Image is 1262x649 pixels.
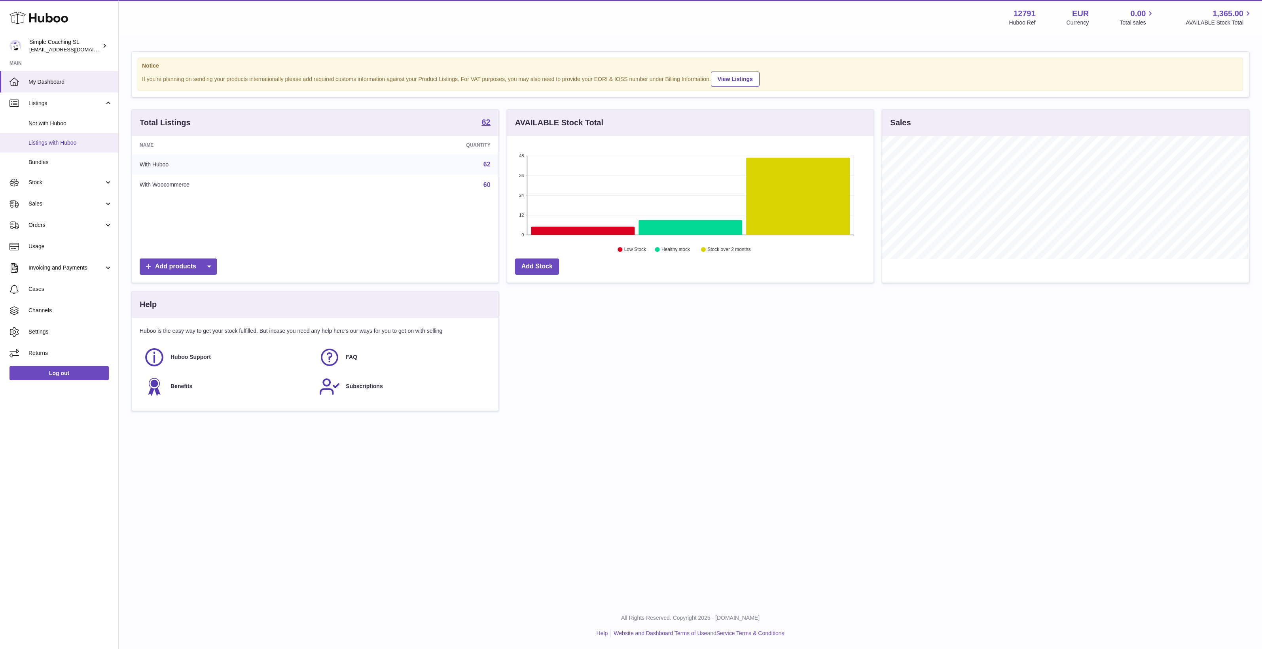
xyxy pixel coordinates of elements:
strong: EUR [1072,8,1089,19]
a: Help [597,630,608,636]
span: Not with Huboo [28,120,112,127]
span: Channels [28,307,112,314]
span: My Dashboard [28,78,112,86]
span: [EMAIL_ADDRESS][DOMAIN_NAME] [29,46,116,53]
li: and [611,630,784,637]
h3: Total Listings [140,117,191,128]
p: All Rights Reserved. Copyright 2025 - [DOMAIN_NAME] [125,614,1256,622]
div: If you're planning on sending your products internationally please add required customs informati... [142,70,1239,87]
span: Cases [28,285,112,293]
span: AVAILABLE Stock Total [1186,19,1253,26]
td: With Huboo [132,154,359,175]
a: 0.00 Total sales [1120,8,1155,26]
text: Healthy stock [661,247,690,253]
strong: 62 [481,118,490,126]
h3: AVAILABLE Stock Total [515,117,603,128]
span: Usage [28,243,112,250]
span: 1,365.00 [1213,8,1243,19]
p: Huboo is the easy way to get your stock fulfilled. But incase you need any help here's our ways f... [140,327,491,335]
h3: Help [140,299,157,310]
span: FAQ [346,353,357,361]
span: Settings [28,328,112,336]
text: 0 [521,232,524,237]
text: 24 [519,193,524,198]
span: Bundles [28,158,112,166]
a: Subscriptions [319,376,486,397]
a: 62 [481,118,490,128]
td: With Woocommerce [132,175,359,195]
strong: 12791 [1014,8,1036,19]
span: Listings [28,100,104,107]
div: Currency [1067,19,1089,26]
div: Huboo Ref [1009,19,1036,26]
a: Service Terms & Conditions [716,630,784,636]
a: Huboo Support [144,347,311,368]
a: Add Stock [515,258,559,275]
a: 62 [483,161,491,168]
a: 60 [483,181,491,188]
span: Subscriptions [346,383,383,390]
th: Name [132,136,359,154]
text: 48 [519,153,524,158]
span: Stock [28,179,104,186]
text: 12 [519,213,524,217]
img: internalAdmin-12791@internal.huboo.com [9,40,21,52]
span: Invoicing and Payments [28,264,104,272]
span: Returns [28,349,112,357]
span: Benefits [171,383,192,390]
text: Stock over 2 months [707,247,750,253]
th: Quantity [359,136,498,154]
span: Listings with Huboo [28,139,112,147]
span: Orders [28,221,104,229]
a: View Listings [711,72,760,87]
div: Simple Coaching SL [29,38,100,53]
a: Log out [9,366,109,380]
text: 36 [519,173,524,178]
a: Add products [140,258,217,275]
strong: Notice [142,62,1239,70]
a: Website and Dashboard Terms of Use [614,630,707,636]
text: Low Stock [624,247,646,253]
h3: Sales [890,117,911,128]
a: 1,365.00 AVAILABLE Stock Total [1186,8,1253,26]
span: Sales [28,200,104,208]
a: FAQ [319,347,486,368]
span: 0.00 [1131,8,1146,19]
a: Benefits [144,376,311,397]
span: Huboo Support [171,353,211,361]
span: Total sales [1120,19,1155,26]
